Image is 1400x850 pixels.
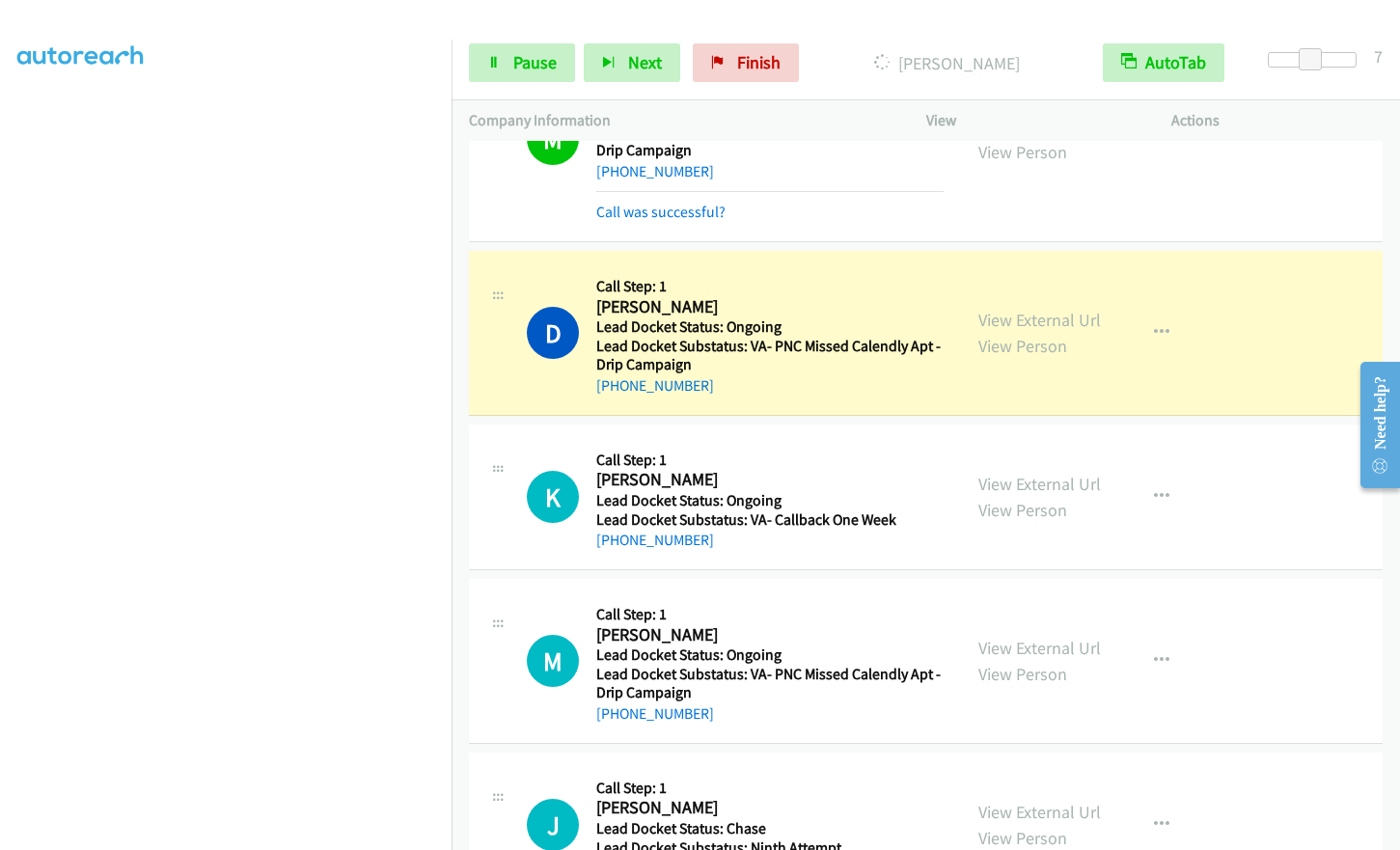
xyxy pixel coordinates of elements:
[596,819,841,838] h5: Lead Docket Status: Chase
[596,510,896,530] h5: Lead Docket Substatus: VA- Callback One Week
[596,645,944,665] h5: Lead Docket Status: Ongoing
[469,43,575,82] a: Pause
[596,451,896,470] h5: Call Step: 1
[596,469,896,491] h2: [PERSON_NAME]
[693,43,799,82] a: Finish
[596,704,714,723] a: [PHONE_NUMBER]
[527,471,579,523] h1: K
[596,665,944,702] h5: Lead Docket Substatus: VA- PNC Missed Calendly Apt - Drip Campaign
[596,296,944,318] h2: [PERSON_NAME]
[596,317,944,337] h5: Lead Docket Status: Ongoing
[978,499,1067,521] a: View Person
[978,309,1101,331] a: View External Url
[737,51,781,73] span: Finish
[469,109,892,132] p: Company Information
[596,122,944,159] h5: Lead Docket Substatus: VA- PNC Missed Calendly Apt - Drip Campaign
[596,203,726,221] a: Call was successful?
[978,335,1067,357] a: View Person
[527,471,579,523] div: The call is yet to be attempted
[596,531,714,549] a: [PHONE_NUMBER]
[628,51,662,73] span: Next
[978,801,1101,823] a: View External Url
[926,109,1138,132] p: View
[978,637,1101,659] a: View External Url
[527,635,579,687] h1: M
[596,624,944,646] h2: [PERSON_NAME]
[584,43,680,82] button: Next
[527,635,579,687] div: The call is yet to be attempted
[596,162,714,180] a: [PHONE_NUMBER]
[596,797,841,819] h2: [PERSON_NAME]
[978,663,1067,685] a: View Person
[596,337,944,374] h5: Lead Docket Substatus: VA- PNC Missed Calendly Apt - Drip Campaign
[1344,348,1400,502] iframe: Resource Center
[596,491,896,510] h5: Lead Docket Status: Ongoing
[596,277,944,296] h5: Call Step: 1
[978,473,1101,495] a: View External Url
[596,605,944,624] h5: Call Step: 1
[513,51,557,73] span: Pause
[596,779,841,798] h5: Call Step: 1
[596,376,714,395] a: [PHONE_NUMBER]
[1374,43,1383,69] div: 7
[978,827,1067,849] a: View Person
[1171,109,1383,132] p: Actions
[1103,43,1224,82] button: AutoTab
[978,141,1067,163] a: View Person
[825,50,1068,76] p: [PERSON_NAME]
[527,307,579,359] h1: D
